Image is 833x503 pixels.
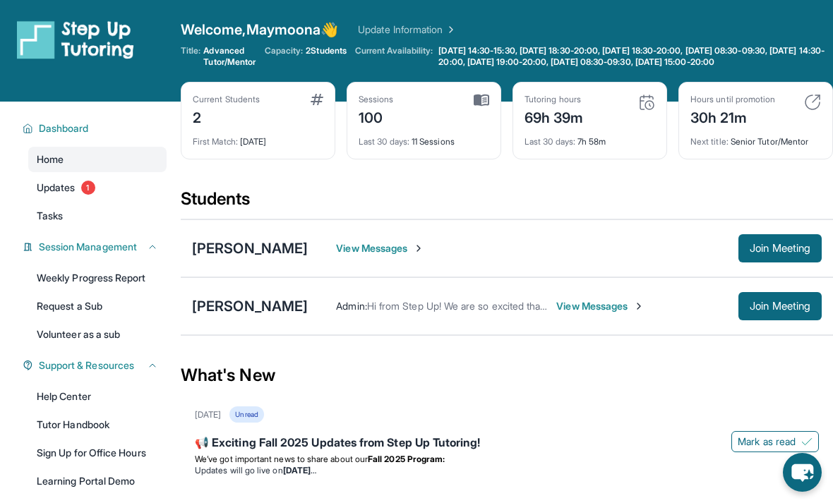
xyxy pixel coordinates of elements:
[801,436,813,447] img: Mark as read
[638,94,655,111] img: card
[306,45,347,56] span: 2 Students
[283,465,316,475] strong: [DATE]
[738,435,796,449] span: Mark as read
[193,136,238,147] span: First Match :
[195,434,819,454] div: 📢 Exciting Fall 2025 Updates from Step Up Tutoring!
[28,440,167,466] a: Sign Up for Office Hours
[81,181,95,195] span: 1
[738,234,822,262] button: Join Meeting
[311,94,323,105] img: card
[193,94,260,105] div: Current Students
[336,300,366,312] span: Admin :
[690,136,729,147] span: Next title :
[750,244,810,253] span: Join Meeting
[195,409,221,420] div: [DATE]
[438,45,830,68] span: [DATE] 14:30-15:30, [DATE] 18:30-20:00, [DATE] 18:30-20:00, [DATE] 08:30-09:30, [DATE] 14:30-20:0...
[474,94,489,107] img: card
[525,105,584,128] div: 69h 39m
[358,23,457,37] a: Update Information
[804,94,821,111] img: card
[556,299,645,313] span: View Messages
[443,23,457,37] img: Chevron Right
[28,203,167,229] a: Tasks
[28,175,167,200] a: Updates1
[181,344,833,406] div: What's New
[193,105,260,128] div: 2
[17,20,134,59] img: logo
[28,412,167,437] a: Tutor Handbook
[359,128,489,147] div: 11 Sessions
[229,406,263,423] div: Unread
[28,322,167,347] a: Volunteer as a sub
[39,121,89,135] span: Dashboard
[28,468,167,494] a: Learning Portal Demo
[28,147,167,172] a: Home
[633,301,645,312] img: Chevron-Right
[368,454,445,464] strong: Fall 2025 Program:
[181,188,833,219] div: Students
[37,152,64,166] span: Home
[750,302,810,310] span: Join Meeting
[37,209,63,223] span: Tasks
[690,94,775,105] div: Hours until promotion
[359,136,409,147] span: Last 30 days :
[39,358,134,372] span: Support & Resources
[181,20,338,40] span: Welcome, Maymoona 👋
[690,105,775,128] div: 30h 21m
[195,465,819,476] li: Updates will go live on
[33,121,158,135] button: Dashboard
[192,238,308,258] div: [PERSON_NAME]
[193,128,323,147] div: [DATE]
[525,94,584,105] div: Tutoring hours
[28,384,167,409] a: Help Center
[33,240,158,254] button: Session Management
[192,296,308,316] div: [PERSON_NAME]
[203,45,256,68] span: Advanced Tutor/Mentor
[783,453,822,492] button: chat-button
[39,240,137,254] span: Session Management
[355,45,433,68] span: Current Availability:
[28,293,167,319] a: Request a Sub
[28,265,167,291] a: Weekly Progress Report
[33,358,158,372] button: Support & Resources
[336,241,424,255] span: View Messages
[181,45,200,68] span: Title:
[265,45,304,56] span: Capacity:
[359,94,394,105] div: Sessions
[413,243,424,254] img: Chevron-Right
[731,431,819,452] button: Mark as read
[195,454,368,464] span: We’ve got important news to share about our
[37,181,76,195] span: Updates
[738,292,822,320] button: Join Meeting
[690,128,821,147] div: Senior Tutor/Mentor
[525,136,575,147] span: Last 30 days :
[436,45,833,68] a: [DATE] 14:30-15:30, [DATE] 18:30-20:00, [DATE] 18:30-20:00, [DATE] 08:30-09:30, [DATE] 14:30-20:0...
[525,128,655,147] div: 7h 58m
[359,105,394,128] div: 100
